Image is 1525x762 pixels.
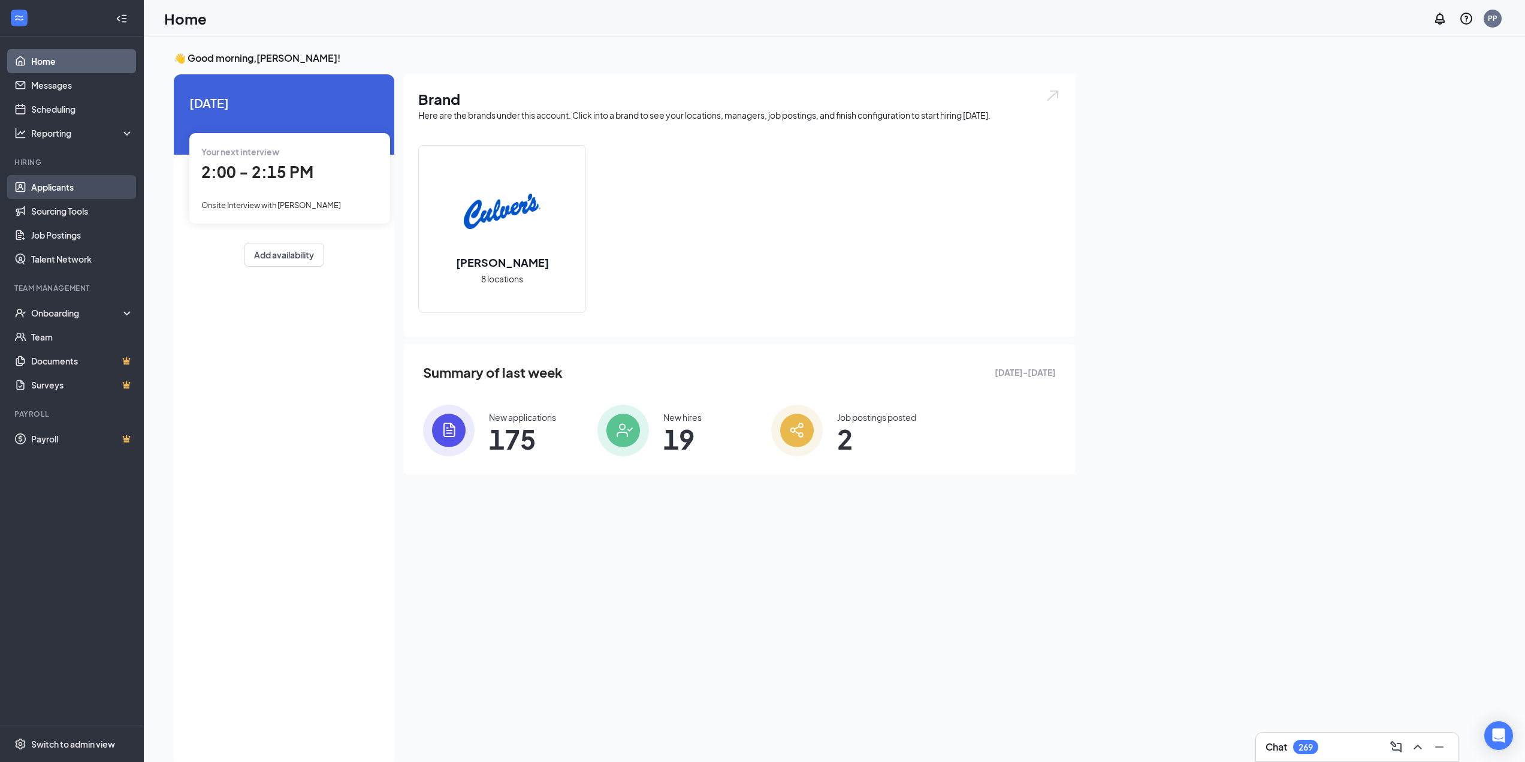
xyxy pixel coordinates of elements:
svg: Minimize [1432,740,1447,754]
a: Home [31,49,134,73]
a: Job Postings [31,223,134,247]
a: SurveysCrown [31,373,134,397]
svg: QuestionInfo [1459,11,1473,26]
span: 19 [663,428,702,450]
span: Onsite Interview with [PERSON_NAME] [201,200,341,210]
svg: UserCheck [14,307,26,319]
div: 269 [1298,742,1313,752]
a: PayrollCrown [31,427,134,451]
h3: 👋 Good morning, [PERSON_NAME] ! [174,52,1075,65]
h1: Brand [418,89,1061,109]
div: Here are the brands under this account. Click into a brand to see your locations, managers, job p... [418,109,1061,121]
button: ComposeMessage [1387,737,1406,757]
span: [DATE] [189,94,379,112]
h3: Chat [1266,740,1287,754]
button: Add availability [244,243,324,267]
div: Open Intercom Messenger [1484,721,1513,750]
a: Applicants [31,175,134,199]
span: 8 locations [481,272,523,285]
h2: [PERSON_NAME] [444,255,561,270]
svg: Notifications [1433,11,1447,26]
span: [DATE] - [DATE] [995,366,1056,379]
h1: Home [164,8,207,29]
img: Culver's [464,173,540,250]
a: Scheduling [31,97,134,121]
span: 2:00 - 2:15 PM [201,162,313,182]
img: icon [771,405,823,456]
svg: Settings [14,738,26,750]
div: Reporting [31,127,134,139]
span: Your next interview [201,146,279,157]
div: PP [1488,13,1497,23]
svg: WorkstreamLogo [13,12,25,24]
svg: ChevronUp [1411,740,1425,754]
svg: Analysis [14,127,26,139]
div: Onboarding [31,307,123,319]
div: New applications [489,411,556,423]
div: Payroll [14,409,131,419]
img: icon [597,405,649,456]
div: Job postings posted [837,411,916,423]
div: Switch to admin view [31,738,115,750]
img: open.6027fd2a22e1237b5b06.svg [1045,89,1061,103]
div: Team Management [14,283,131,293]
img: icon [423,405,475,456]
a: Messages [31,73,134,97]
button: ChevronUp [1408,737,1427,757]
span: Summary of last week [423,362,563,383]
a: DocumentsCrown [31,349,134,373]
a: Team [31,325,134,349]
span: 2 [837,428,916,450]
div: Hiring [14,157,131,167]
div: New hires [663,411,702,423]
span: 175 [489,428,556,450]
a: Talent Network [31,247,134,271]
svg: ComposeMessage [1389,740,1403,754]
a: Sourcing Tools [31,199,134,223]
button: Minimize [1430,737,1449,757]
svg: Collapse [116,13,128,25]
